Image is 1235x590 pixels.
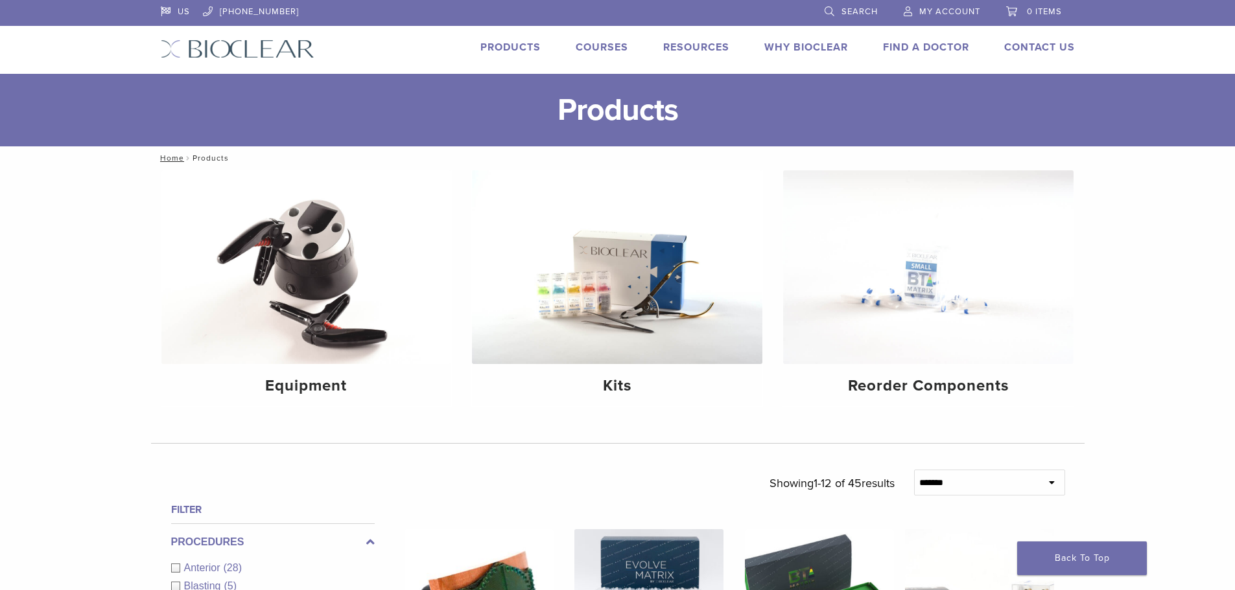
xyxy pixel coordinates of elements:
[883,41,969,54] a: Find A Doctor
[794,374,1063,398] h4: Reorder Components
[184,562,224,573] span: Anterior
[171,502,375,517] h4: Filter
[783,170,1074,364] img: Reorder Components
[172,374,441,398] h4: Equipment
[783,170,1074,406] a: Reorder Components
[480,41,541,54] a: Products
[1017,541,1147,575] a: Back To Top
[1004,41,1075,54] a: Contact Us
[814,476,862,490] span: 1-12 of 45
[161,170,452,364] img: Equipment
[171,534,375,550] label: Procedures
[472,170,762,364] img: Kits
[184,155,193,161] span: /
[919,6,980,17] span: My Account
[151,146,1085,170] nav: Products
[156,153,184,163] a: Home
[841,6,878,17] span: Search
[663,41,729,54] a: Resources
[1027,6,1062,17] span: 0 items
[764,41,848,54] a: Why Bioclear
[161,40,314,58] img: Bioclear
[482,374,752,398] h4: Kits
[770,470,895,497] p: Showing results
[576,41,628,54] a: Courses
[472,170,762,406] a: Kits
[224,562,242,573] span: (28)
[161,170,452,406] a: Equipment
